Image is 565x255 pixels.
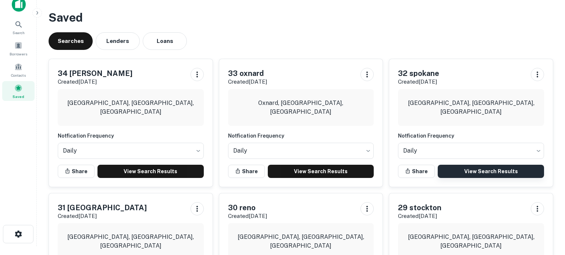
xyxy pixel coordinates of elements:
span: Borrowers [10,51,27,57]
p: Created [DATE] [228,212,267,221]
h5: 34 [PERSON_NAME] [58,68,132,79]
a: Borrowers [2,39,35,58]
div: Without label [58,141,204,161]
p: Oxnard, [GEOGRAPHIC_DATA], [GEOGRAPHIC_DATA] [234,99,368,116]
h5: 32 spokane [398,68,439,79]
h6: Notfication Frequency [228,132,374,140]
button: Share [398,165,435,178]
p: Created [DATE] [398,212,441,221]
span: Contacts [11,72,26,78]
button: Share [58,165,95,178]
h5: 31 [GEOGRAPHIC_DATA] [58,202,147,213]
button: Lenders [96,32,140,50]
p: [GEOGRAPHIC_DATA], [GEOGRAPHIC_DATA], [GEOGRAPHIC_DATA] [64,233,198,250]
iframe: Chat Widget [528,196,565,232]
div: Without label [398,141,544,161]
button: Share [228,165,265,178]
a: View Search Results [268,165,374,178]
h3: Saved [49,9,553,26]
p: [GEOGRAPHIC_DATA], [GEOGRAPHIC_DATA], [GEOGRAPHIC_DATA] [64,99,198,116]
div: Without label [228,141,374,161]
a: View Search Results [97,165,204,178]
h6: Notfication Frequency [58,132,204,140]
p: [GEOGRAPHIC_DATA], [GEOGRAPHIC_DATA], [GEOGRAPHIC_DATA] [234,233,368,250]
p: Created [DATE] [58,212,147,221]
a: Search [2,17,35,37]
p: [GEOGRAPHIC_DATA], [GEOGRAPHIC_DATA], [GEOGRAPHIC_DATA] [404,99,538,116]
p: Created [DATE] [398,77,439,86]
p: [GEOGRAPHIC_DATA], [GEOGRAPHIC_DATA], [GEOGRAPHIC_DATA] [404,233,538,250]
button: Loans [143,32,187,50]
a: Contacts [2,60,35,80]
button: Searches [49,32,93,50]
h6: Notfication Frequency [398,132,544,140]
h5: 33 oxnard [228,68,267,79]
a: Saved [2,81,35,101]
span: Search [13,30,25,36]
h5: 29 stockton [398,202,441,213]
p: Created [DATE] [228,77,267,86]
p: Created [DATE] [58,77,132,86]
span: Saved [13,94,24,99]
a: View Search Results [438,165,544,178]
h5: 30 reno [228,202,267,213]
